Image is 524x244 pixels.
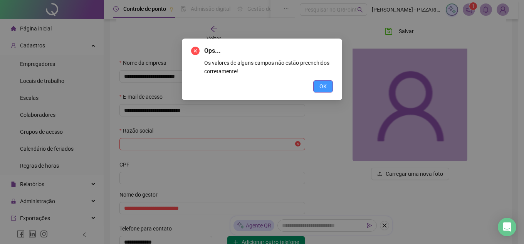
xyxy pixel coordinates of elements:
[204,59,333,76] div: Os valores de alguns campos não estão preenchidos corretamente!
[204,46,333,56] span: Ops...
[313,80,333,93] button: OK
[319,82,327,91] span: OK
[498,218,516,236] div: Open Intercom Messenger
[191,47,200,55] span: close-circle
